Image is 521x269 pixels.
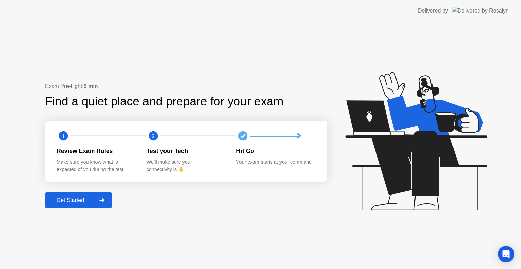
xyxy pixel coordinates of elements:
[45,82,327,90] div: Exam Pre-flight:
[57,147,136,156] div: Review Exam Rules
[152,133,155,139] text: 2
[47,197,94,203] div: Get Started
[147,159,226,173] div: We’ll make sure your connectivity is 👌
[62,133,65,139] text: 1
[147,147,226,156] div: Test your Tech
[45,92,284,110] div: Find a quiet place and prepare for your exam
[452,7,509,15] img: Delivered by Rosalyn
[236,147,315,156] div: Hit Go
[236,159,315,166] div: Your exam starts at your command
[45,192,112,208] button: Get Started
[498,246,514,262] div: Open Intercom Messenger
[84,83,98,89] b: 5 min
[57,159,136,173] div: Make sure you know what is expected of you during the test.
[418,7,448,15] div: Delivered by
